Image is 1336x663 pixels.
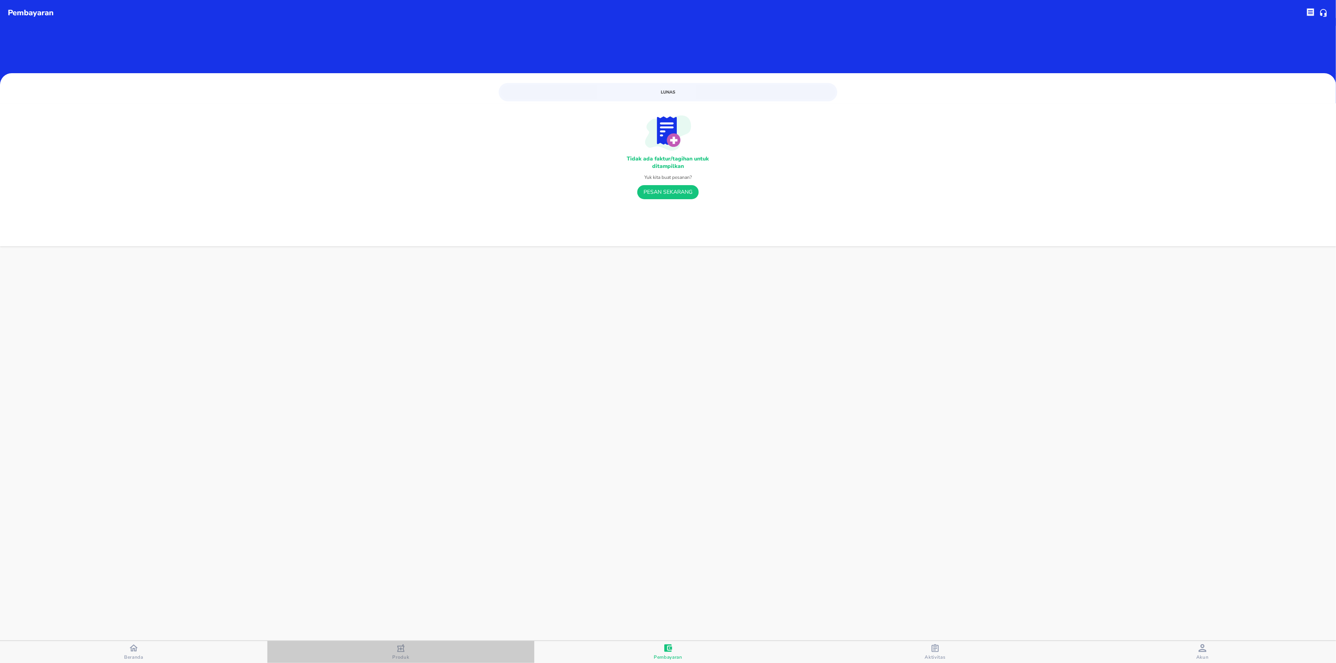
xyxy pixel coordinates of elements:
button: Pembayaran [534,641,802,663]
button: PESAN SEKARANG [637,185,699,200]
a: Lunas [501,85,835,99]
div: simple tabs [499,83,837,99]
img: No Invoice [645,115,691,151]
span: Akun [1196,654,1209,660]
span: PESAN SEKARANG [644,187,692,197]
button: Aktivitas [802,641,1069,663]
p: Yuk kita buat pesanan? [644,174,692,180]
p: pembayaran [8,7,54,19]
span: Aktivitas [925,654,946,660]
span: Lunas [506,88,830,96]
p: Tidak ada faktur/tagihan untuk ditampilkan [619,155,717,170]
span: Beranda [124,654,143,660]
span: Pembayaran [654,654,682,660]
button: Produk [267,641,535,663]
button: Akun [1069,641,1336,663]
span: Produk [392,654,409,660]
